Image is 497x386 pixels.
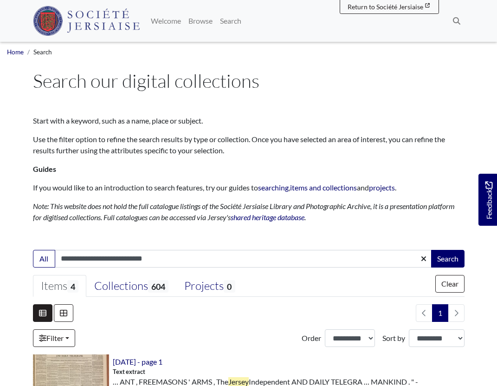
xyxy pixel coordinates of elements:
[216,12,245,30] a: Search
[113,357,162,366] a: [DATE] - page 1
[33,48,52,56] span: Search
[33,202,455,222] em: Note: This website does not hold the full catalogue listings of the Société Jersiaise Library and...
[67,280,78,293] span: 4
[416,304,432,322] li: Previous page
[33,70,465,92] h1: Search our digital collections
[302,333,321,344] label: Order
[33,6,140,36] img: Société Jersiaise
[113,367,145,376] span: Text extract
[435,275,465,293] button: Clear
[33,115,465,126] p: Start with a keyword, such as a name, place or subject.
[382,333,405,344] label: Sort by
[224,280,235,293] span: 0
[412,304,465,322] nav: pagination
[348,3,423,11] span: Return to Société Jersiaise
[185,12,216,30] a: Browse
[483,181,494,219] span: Feedback
[7,48,24,56] a: Home
[431,250,465,268] button: Search
[478,174,497,226] a: Would you like to provide feedback?
[33,329,75,347] a: Filter
[33,4,140,38] a: Société Jersiaise logo
[258,183,289,192] a: searching
[147,12,185,30] a: Welcome
[228,377,249,386] span: Jersey
[432,304,448,322] span: Goto page 1
[148,280,168,293] span: 604
[33,182,465,193] p: If you would like to an introduction to search features, try our guides to , and .
[369,183,395,192] a: projects
[231,213,304,222] a: shared heritage database
[184,279,235,293] div: Projects
[290,183,357,192] a: items and collections
[55,250,432,268] input: Enter one or more search terms...
[33,164,56,173] strong: Guides
[94,279,168,293] div: Collections
[33,250,55,268] button: All
[41,279,78,293] div: Items
[33,134,465,156] p: Use the filter option to refine the search results by type or collection. Once you have selected ...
